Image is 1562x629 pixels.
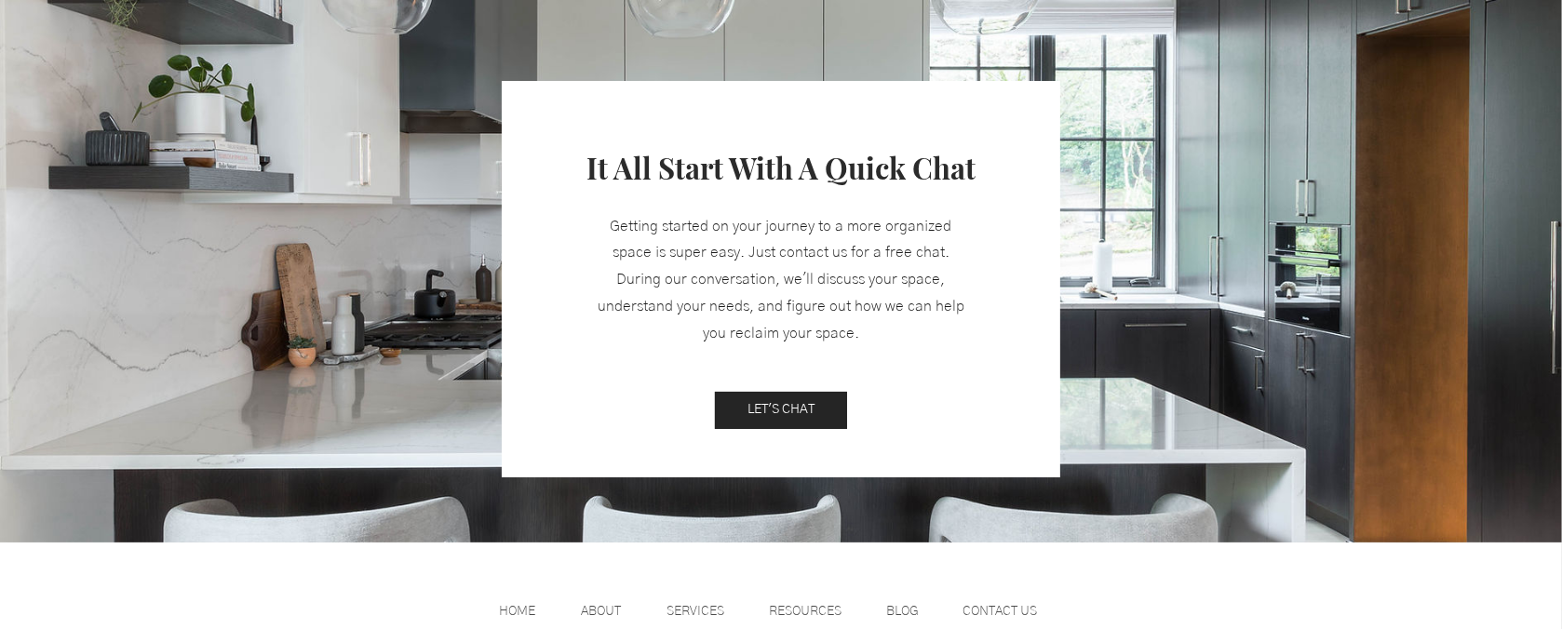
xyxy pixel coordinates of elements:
[953,597,1046,625] p: CONTACT US
[760,597,851,625] p: RESOURCES
[953,597,1072,625] a: CONTACT US
[572,597,630,625] p: ABOUT
[760,597,877,625] a: RESOURCES
[490,597,545,625] p: HOME
[877,597,953,625] a: BLOG
[490,597,1072,625] nav: Site
[877,597,928,625] p: BLOG
[490,597,572,625] a: HOME
[715,392,847,429] a: LET'S CHAT
[572,597,657,625] a: ABOUT
[551,148,1011,188] h3: It All Start With A Quick Chat
[598,219,964,341] span: Getting started on your journey to a more organized space is super easy. Just contact us for a fr...
[657,597,734,625] p: SERVICES
[657,597,760,625] a: SERVICES
[747,401,815,420] span: LET'S CHAT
